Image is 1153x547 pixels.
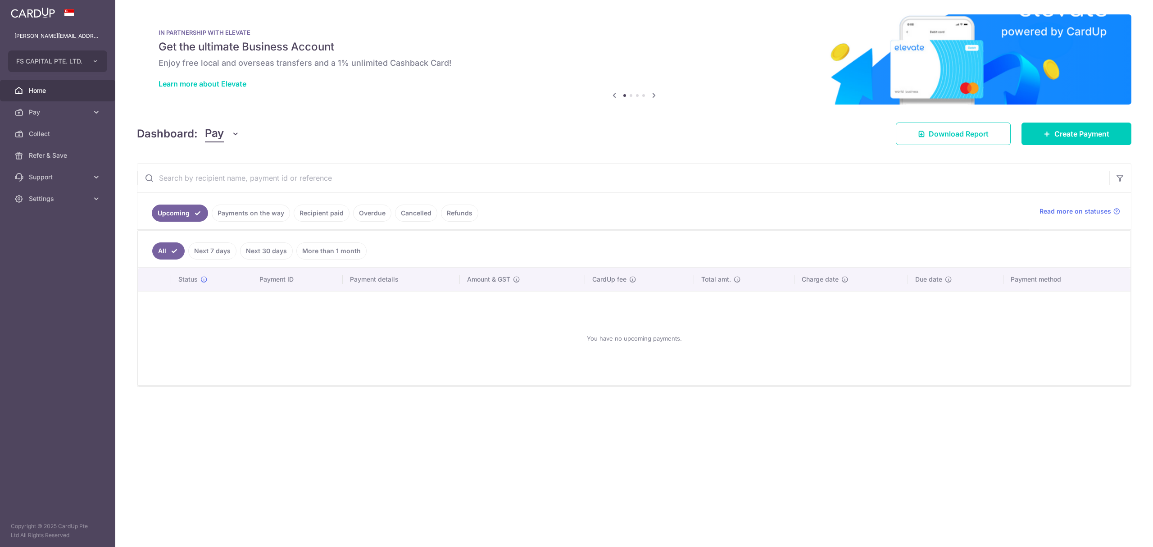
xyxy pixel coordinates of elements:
span: Due date [915,275,942,284]
a: Read more on statuses [1040,207,1120,216]
h4: Dashboard: [137,126,198,142]
a: Overdue [353,205,391,222]
div: You have no upcoming payments. [149,299,1120,378]
p: [PERSON_NAME][EMAIL_ADDRESS][PERSON_NAME][DOMAIN_NAME] [14,32,101,41]
th: Payment details [343,268,460,291]
img: CardUp [11,7,55,18]
a: All [152,242,185,260]
span: Collect [29,129,88,138]
h5: Get the ultimate Business Account [159,40,1110,54]
a: Refunds [441,205,478,222]
span: Pay [29,108,88,117]
p: IN PARTNERSHIP WITH ELEVATE [159,29,1110,36]
a: Recipient paid [294,205,350,222]
span: Read more on statuses [1040,207,1111,216]
a: Create Payment [1021,123,1131,145]
span: Status [178,275,198,284]
span: Total amt. [701,275,731,284]
a: Next 30 days [240,242,293,260]
span: Pay [205,125,224,142]
a: Cancelled [395,205,437,222]
span: Settings [29,194,88,203]
img: Renovation banner [137,14,1131,105]
th: Payment ID [252,268,343,291]
a: Download Report [896,123,1011,145]
span: Support [29,173,88,182]
h6: Enjoy free local and overseas transfers and a 1% unlimited Cashback Card! [159,58,1110,68]
span: Home [29,86,88,95]
span: FS CAPITAL PTE. LTD. [16,57,83,66]
input: Search by recipient name, payment id or reference [137,164,1109,192]
button: FS CAPITAL PTE. LTD. [8,50,107,72]
span: CardUp fee [592,275,626,284]
span: Create Payment [1054,128,1109,139]
a: Next 7 days [188,242,236,260]
span: Download Report [929,128,989,139]
span: Charge date [802,275,839,284]
a: Learn more about Elevate [159,79,246,88]
a: More than 1 month [296,242,367,260]
button: Pay [205,125,240,142]
span: Refer & Save [29,151,88,160]
span: Amount & GST [467,275,510,284]
th: Payment method [1003,268,1130,291]
a: Upcoming [152,205,208,222]
a: Payments on the way [212,205,290,222]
